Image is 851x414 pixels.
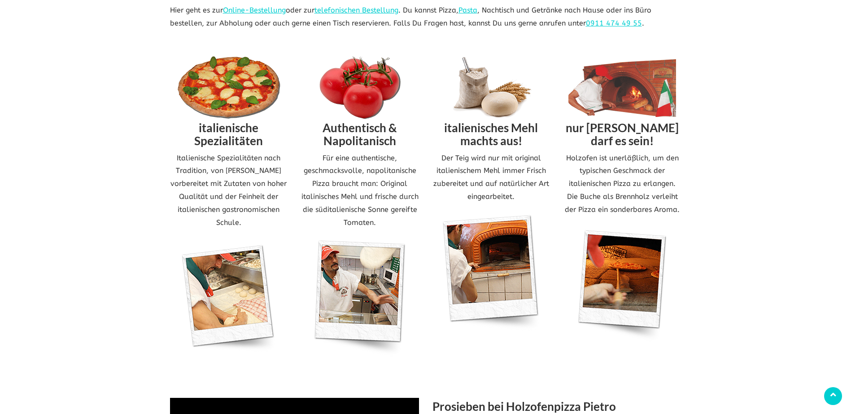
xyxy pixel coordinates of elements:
[170,119,288,151] h2: italienische Spezialitäten
[458,6,477,14] a: Pasta
[301,119,419,151] h2: Authentisch & Napolitanisch
[437,56,545,119] img: Mehl
[310,238,409,358] img: Pietro Pizza drehen
[179,238,278,358] img: Pietro Pizzateig
[442,213,541,333] img: Pietro Pizza Ofen
[432,119,550,151] h2: italienisches Mehl machts aus!
[563,119,681,151] h2: nur [PERSON_NAME] darf es sein!
[306,56,414,119] img: Tomaten
[573,226,672,346] img: Pietro Pizza im Ofen
[314,6,398,14] a: telefonischen Bestellung
[170,152,288,229] p: Italienische Spezialitäten nach Tradition, von [PERSON_NAME] vorbereitet mit Zutaten von hoher Qu...
[432,152,550,203] p: Der Teig wird nur mit original italienischem Mehl immer Frisch zubereitet und auf natürlicher Art...
[586,19,642,27] a: 0911 474 49 55
[223,6,286,14] a: Online-Bestellung
[301,152,419,229] p: Für eine authentische, geschmacksvolle, napolitanische Pizza braucht man: Original italinisches M...
[568,56,676,119] img: Pietro Holzofen
[175,56,283,119] img: Pizza
[563,152,681,216] p: Holzofen ist unerläßlich, um den typischen Geschmack der italienischen Pizza zu erlangen. Die Buc...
